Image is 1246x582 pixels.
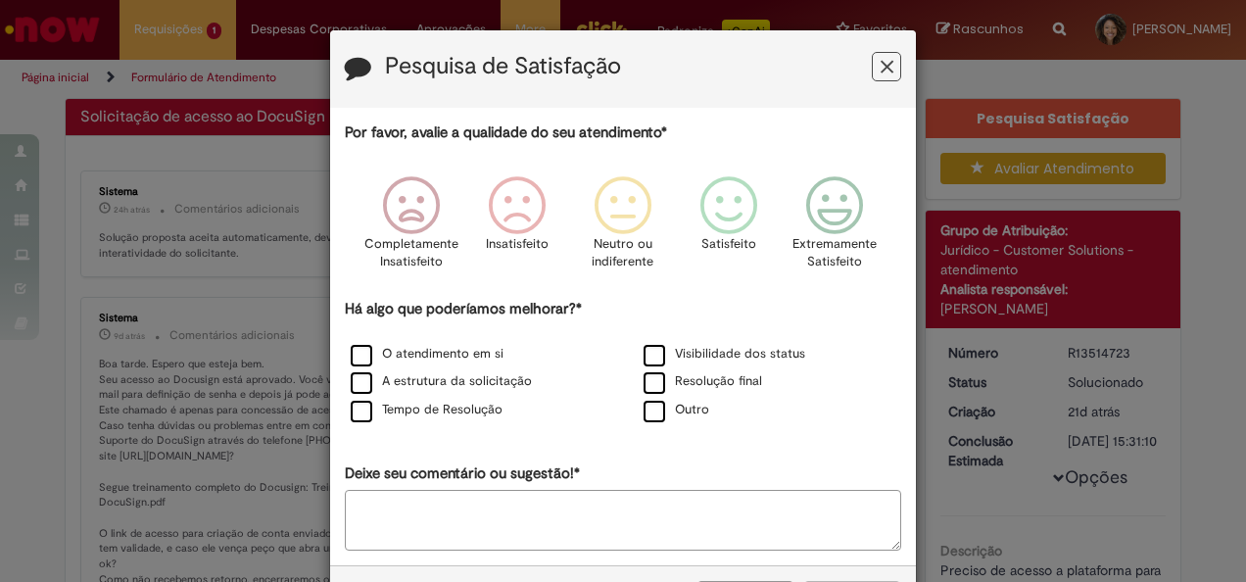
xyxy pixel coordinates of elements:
label: Deixe seu comentário ou sugestão!* [345,463,580,484]
div: Insatisfeito [467,162,567,296]
div: Extremamente Satisfeito [785,162,885,296]
label: Pesquisa de Satisfação [385,54,621,79]
label: O atendimento em si [351,345,503,364]
p: Neutro ou indiferente [588,235,658,271]
label: Visibilidade dos status [644,345,805,364]
div: Completamente Insatisfeito [360,162,460,296]
label: Tempo de Resolução [351,401,503,419]
p: Extremamente Satisfeito [792,235,877,271]
p: Insatisfeito [486,235,549,254]
label: Por favor, avalie a qualidade do seu atendimento* [345,122,667,143]
div: Neutro ou indiferente [573,162,673,296]
div: Satisfeito [679,162,779,296]
label: Outro [644,401,709,419]
p: Completamente Insatisfeito [364,235,458,271]
div: Há algo que poderíamos melhorar?* [345,299,901,425]
label: Resolução final [644,372,762,391]
label: A estrutura da solicitação [351,372,532,391]
p: Satisfeito [701,235,756,254]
